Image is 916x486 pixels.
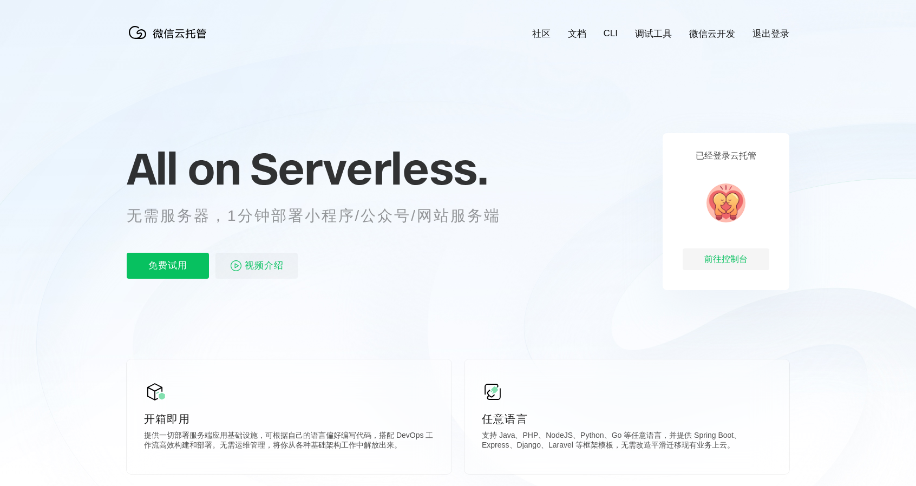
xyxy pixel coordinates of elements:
[127,205,521,227] p: 无需服务器，1分钟部署小程序/公众号/网站服务端
[753,28,789,40] a: 退出登录
[568,28,586,40] a: 文档
[689,28,735,40] a: 微信云开发
[127,22,213,43] img: 微信云托管
[532,28,551,40] a: 社区
[482,431,772,452] p: 支持 Java、PHP、NodeJS、Python、Go 等任意语言，并提供 Spring Boot、Express、Django、Laravel 等框架模板，无需改造平滑迁移现有业务上云。
[696,150,756,162] p: 已经登录云托管
[230,259,243,272] img: video_play.svg
[250,141,488,195] span: Serverless.
[127,141,240,195] span: All on
[144,411,434,426] p: 开箱即用
[245,253,284,279] span: 视频介绍
[144,431,434,452] p: 提供一切部署服务端应用基础设施，可根据自己的语言偏好编写代码，搭配 DevOps 工作流高效构建和部署。无需运维管理，将你从各种基础架构工作中解放出来。
[127,253,209,279] p: 免费试用
[127,36,213,45] a: 微信云托管
[635,28,672,40] a: 调试工具
[482,411,772,426] p: 任意语言
[604,28,618,39] a: CLI
[683,248,769,270] div: 前往控制台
